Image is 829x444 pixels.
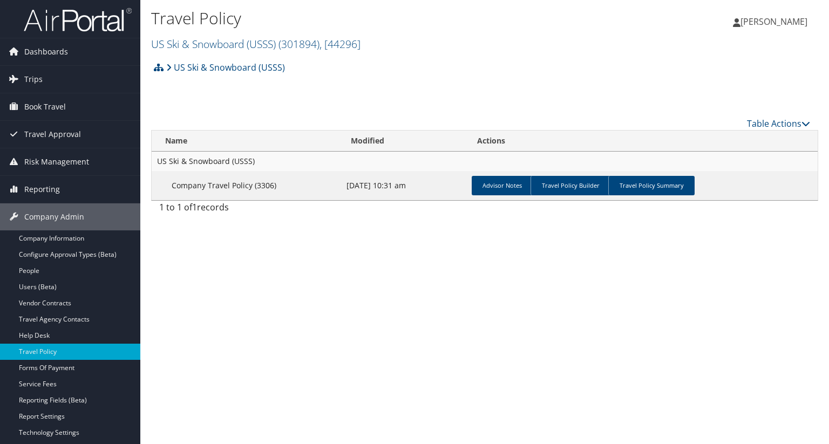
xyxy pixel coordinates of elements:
[151,37,361,51] a: US Ski & Snowboard (USSS)
[24,7,132,32] img: airportal-logo.png
[608,176,695,195] a: Travel Policy Summary
[24,176,60,203] span: Reporting
[166,57,285,78] a: US Ski & Snowboard (USSS)
[733,5,818,38] a: [PERSON_NAME]
[472,176,533,195] a: Advisor Notes
[24,148,89,175] span: Risk Management
[341,171,467,200] td: [DATE] 10:31 am
[24,121,81,148] span: Travel Approval
[151,7,596,30] h1: Travel Policy
[740,16,807,28] span: [PERSON_NAME]
[747,118,810,129] a: Table Actions
[24,203,84,230] span: Company Admin
[24,93,66,120] span: Book Travel
[467,131,818,152] th: Actions
[24,66,43,93] span: Trips
[159,201,310,219] div: 1 to 1 of records
[24,38,68,65] span: Dashboards
[192,201,197,213] span: 1
[152,131,341,152] th: Name: activate to sort column ascending
[152,171,341,200] td: Company Travel Policy (3306)
[531,176,610,195] a: Travel Policy Builder
[341,131,467,152] th: Modified: activate to sort column ascending
[152,152,818,171] td: US Ski & Snowboard (USSS)
[278,37,320,51] span: ( 301894 )
[320,37,361,51] span: , [ 44296 ]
